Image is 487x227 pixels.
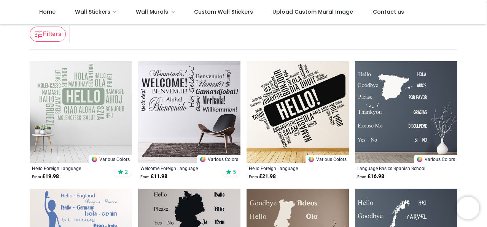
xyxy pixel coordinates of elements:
span: Wall Stickers [75,8,110,16]
span: From [357,175,366,179]
a: Various Colors [414,155,457,163]
a: Hello Foreign Language [249,165,327,171]
img: Color Wheel [416,156,423,163]
strong: £ 19.98 [32,173,59,180]
a: Welcome Foreign Language [140,165,218,171]
span: From [249,175,258,179]
img: Color Wheel [199,156,206,163]
strong: £ 21.98 [249,173,276,180]
img: Language Basics Spanish School Education Wall Sticker [355,61,457,163]
a: Various Colors [89,155,132,163]
img: Hello Foreign Language Wall Sticker - Mod5 [30,61,132,163]
img: Color Wheel [91,156,98,163]
strong: £ 16.98 [357,173,384,180]
span: Wall Murals [136,8,168,16]
a: Various Colors [197,155,240,163]
a: Hello Foreign Language [32,165,110,171]
span: Contact us [373,8,404,16]
span: From [140,175,150,179]
button: Filters [30,27,65,42]
span: From [32,175,41,179]
span: 2 [125,169,128,175]
img: Welcome Foreign Language Wall Sticker [138,61,240,163]
img: Color Wheel [308,156,315,163]
span: 5 [233,169,236,175]
iframe: Brevo live chat [457,197,479,219]
strong: £ 11.98 [140,173,167,180]
a: Various Colors [306,155,349,163]
span: Custom Wall Stickers [194,8,253,16]
span: Upload Custom Mural Image [272,8,353,16]
img: Hello Foreign Language Wall Sticker - Mod4 [247,61,349,163]
a: Language Basics Spanish School Education [357,165,435,171]
span: Home [39,8,56,16]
